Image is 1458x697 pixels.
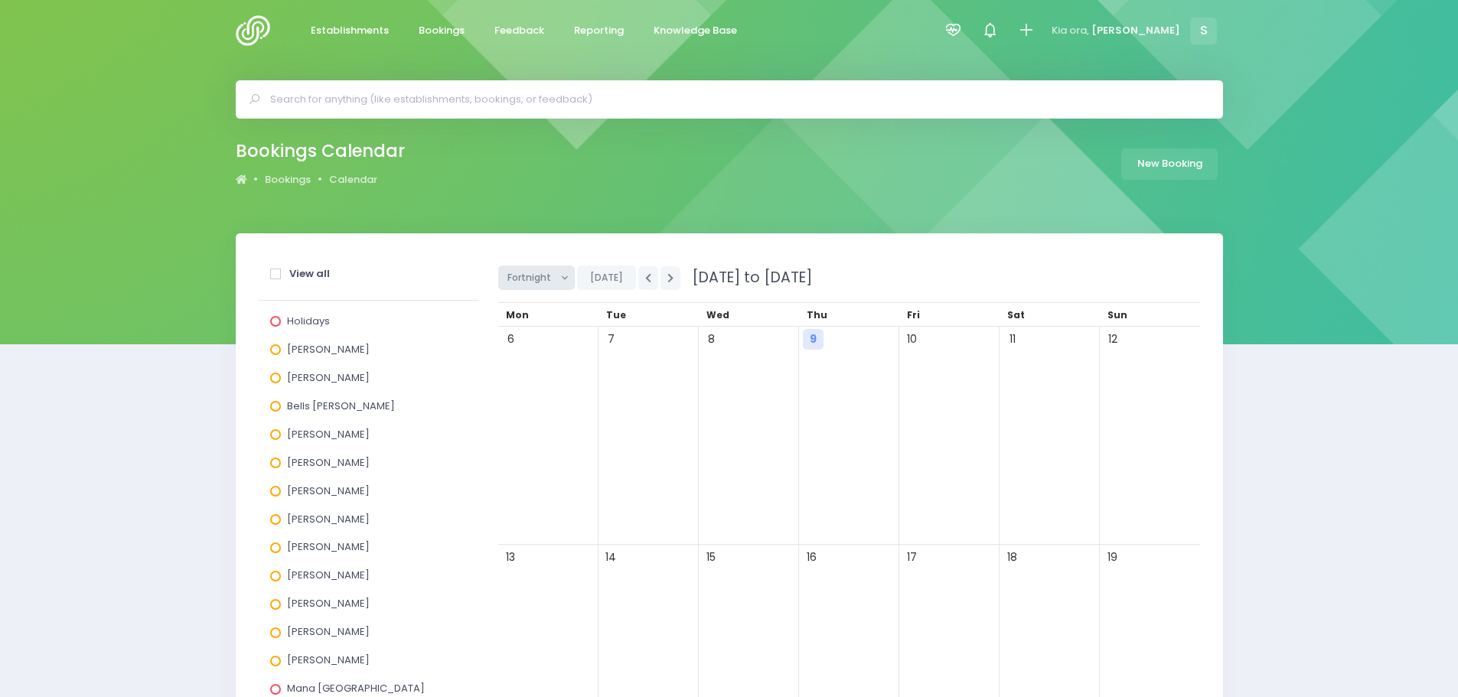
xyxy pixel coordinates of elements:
span: [PERSON_NAME] [287,596,370,611]
a: Calendar [329,172,377,187]
span: 9 [803,329,824,350]
span: 16 [801,547,822,568]
span: 19 [1102,547,1123,568]
span: Thu [807,308,827,321]
button: [DATE] [577,265,636,290]
span: 18 [1002,547,1023,568]
span: 14 [601,547,621,568]
span: [PERSON_NAME] [287,568,370,582]
span: Reporting [574,23,624,38]
a: Reporting [562,16,637,46]
span: Wed [706,308,729,321]
span: Mana [GEOGRAPHIC_DATA] [287,681,425,695]
span: Sat [1007,308,1025,321]
span: [PERSON_NAME] [1091,23,1180,38]
a: Bookings [265,172,311,187]
button: Fortnight [498,265,576,290]
span: 12 [1102,329,1123,350]
span: Bells [PERSON_NAME] [287,399,395,413]
span: Holidays [287,314,330,328]
span: Tue [606,308,626,321]
span: 13 [501,547,521,568]
span: [PERSON_NAME] [287,484,370,498]
input: Search for anything (like establishments, bookings, or feedback) [270,88,1202,111]
span: Knowledge Base [654,23,737,38]
span: 10 [902,329,922,350]
h2: Bookings Calendar [236,141,405,161]
span: Bookings [419,23,465,38]
a: Bookings [406,16,478,46]
a: Knowledge Base [641,16,750,46]
a: Establishments [298,16,402,46]
span: Kia ora, [1052,23,1089,38]
span: Feedback [494,23,544,38]
span: Mon [506,308,529,321]
span: [PERSON_NAME] [287,512,370,526]
img: Logo [236,15,279,46]
a: Feedback [482,16,557,46]
span: [DATE] to [DATE] [683,267,812,288]
span: S [1190,18,1217,44]
span: [PERSON_NAME] [287,624,370,639]
a: New Booking [1121,148,1218,180]
span: 15 [701,547,722,568]
span: [PERSON_NAME] [287,653,370,667]
span: 11 [1002,329,1023,350]
span: [PERSON_NAME] [287,342,370,357]
span: [PERSON_NAME] [287,370,370,385]
span: [PERSON_NAME] [287,427,370,441]
span: 8 [701,329,722,350]
span: [PERSON_NAME] [287,539,370,554]
span: Establishments [311,23,389,38]
span: Fortnight [507,266,555,289]
span: [PERSON_NAME] [287,455,370,470]
span: Fri [907,308,920,321]
span: 6 [501,329,521,350]
span: 7 [601,329,621,350]
strong: View all [289,266,330,281]
span: Sun [1107,308,1127,321]
span: 17 [902,547,922,568]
